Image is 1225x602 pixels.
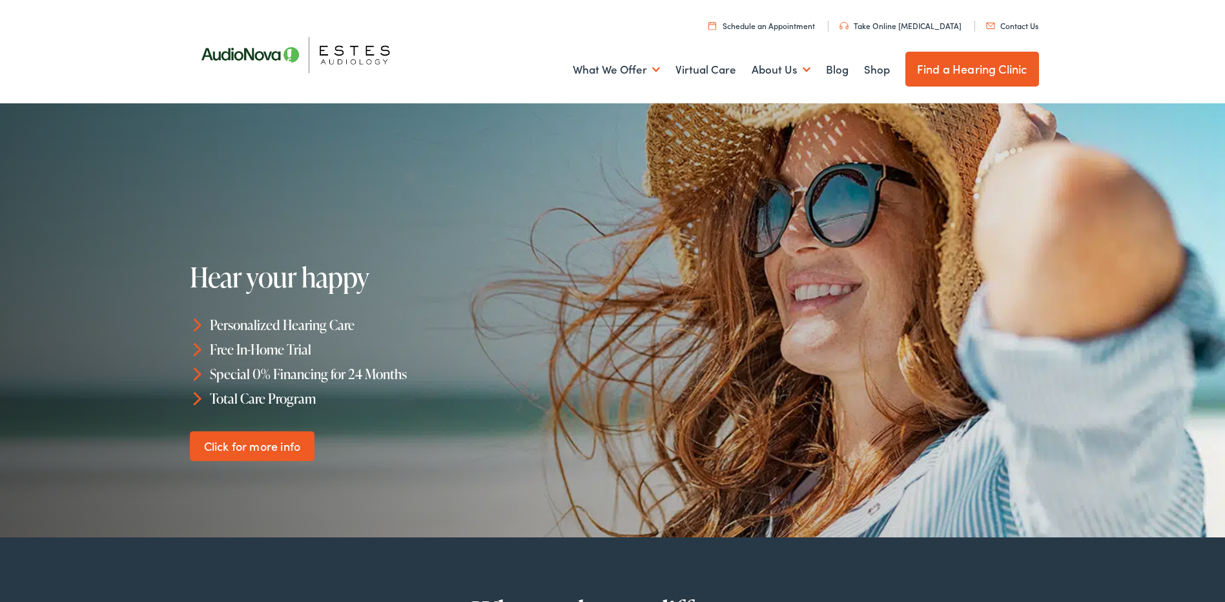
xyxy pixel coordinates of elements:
img: utility icon [708,21,716,30]
a: Find a Hearing Clinic [905,52,1039,87]
a: Click for more info [190,431,314,461]
img: utility icon [839,22,849,30]
a: Contact Us [986,20,1038,31]
a: Shop [864,46,890,94]
li: Personalized Hearing Care [190,313,619,337]
h1: Hear your happy [190,262,582,292]
a: Take Online [MEDICAL_DATA] [839,20,962,31]
li: Free In-Home Trial [190,337,619,362]
a: About Us [752,46,810,94]
li: Special 0% Financing for 24 Months [190,362,619,386]
a: What We Offer [573,46,660,94]
a: Schedule an Appointment [708,20,815,31]
a: Virtual Care [675,46,736,94]
li: Total Care Program [190,386,619,410]
a: Blog [826,46,849,94]
img: utility icon [986,23,995,29]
